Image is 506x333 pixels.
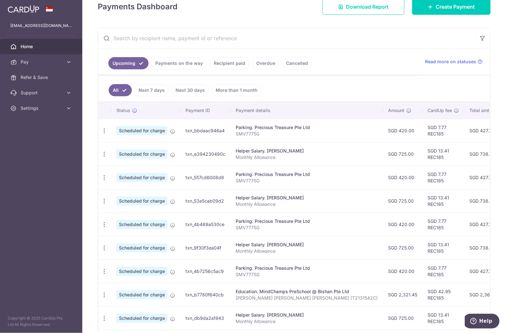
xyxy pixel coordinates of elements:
p: Monthly Allowance [236,248,378,254]
td: SGD 42.95 REC185 [422,283,464,306]
div: Education. MindChamps PreSchool @ Bishan Pte Ltd [236,288,378,295]
p: Monthly Allowance [236,318,378,325]
td: SGD 725.00 [383,142,422,166]
a: Cancelled [282,57,312,69]
span: Scheduled for charge [116,220,167,229]
td: SGD 738.41 [464,236,505,259]
span: Scheduled for charge [116,150,167,159]
span: Support [21,90,63,96]
p: SMV7775G [236,271,378,278]
span: Scheduled for charge [116,173,167,182]
td: txn_bbdaac946a4 [180,119,230,142]
span: Scheduled for charge [116,243,167,252]
img: CardUp [8,5,39,13]
td: SGD 427.77 [464,259,505,283]
td: txn_e394230490c [180,142,230,166]
span: Read more on statuses [425,58,476,65]
td: SGD 420.00 [383,213,422,236]
td: SGD 7.77 REC185 [422,166,464,189]
td: SGD 13.41 REC185 [422,306,464,330]
td: txn_db9da2a1943 [180,306,230,330]
span: Total amt. [469,107,491,114]
a: Read more on statuses [425,58,483,65]
td: SGD 725.00 [383,306,422,330]
td: SGD 420.00 [383,119,422,142]
a: Overdue [252,57,279,69]
h4: Payments Dashboard [98,1,177,13]
td: SGD 420.00 [383,259,422,283]
div: Parking. Precious Treasure Pte Ltd [236,171,378,178]
a: Payments on the way [151,57,207,69]
td: SGD 7.77 REC185 [422,213,464,236]
td: SGD 13.41 REC185 [422,189,464,213]
a: All [109,84,132,96]
td: SGD 725.00 [383,236,422,259]
span: Refer & Save [21,74,63,81]
td: txn_53a5cab09d2 [180,189,230,213]
td: txn_557cd6008d8 [180,166,230,189]
a: Recipient paid [210,57,249,69]
span: Pay [21,59,63,65]
div: Helper Salary. [PERSON_NAME] [236,241,378,248]
td: SGD 427.77 [464,166,505,189]
td: SGD 13.41 REC185 [422,236,464,259]
td: SGD 738.41 [464,142,505,166]
span: Scheduled for charge [116,267,167,276]
span: Scheduled for charge [116,314,167,323]
td: SGD 427.77 [464,213,505,236]
a: Upcoming [108,57,149,69]
td: txn_9f30f3ea04f [180,236,230,259]
p: SMV7775G [236,178,378,184]
p: SMV7775G [236,224,378,231]
th: Payment ID [180,102,230,119]
div: Helper Salary. [PERSON_NAME] [236,312,378,318]
td: SGD 7.77 REC185 [422,259,464,283]
input: Search by recipient name, payment id or reference [98,28,475,48]
td: SGD 738.41 [464,306,505,330]
td: txn_4b489a530ce [180,213,230,236]
span: Scheduled for charge [116,197,167,206]
a: Next 7 days [134,84,169,96]
td: txn_b7780f640cb [180,283,230,306]
span: Create Payment [436,3,475,11]
td: SGD 427.77 [464,119,505,142]
td: SGD 13.41 REC185 [422,142,464,166]
iframe: Opens a widget where you can find more information [465,314,500,330]
div: Helper Salary. [PERSON_NAME] [236,195,378,201]
td: SGD 2,364.40 [464,283,505,306]
span: Scheduled for charge [116,290,167,299]
span: Scheduled for charge [116,126,167,135]
td: SGD 738.41 [464,189,505,213]
td: SGD 725.00 [383,189,422,213]
p: [EMAIL_ADDRESS][DOMAIN_NAME] [10,22,72,29]
p: Monthly Allowance [236,154,378,161]
div: Parking. Precious Treasure Pte Ltd [236,265,378,271]
span: Home [21,43,63,50]
div: Parking. Precious Treasure Pte Ltd [236,218,378,224]
span: Amount [388,107,404,114]
a: More than 1 month [212,84,262,96]
td: SGD 7.77 REC185 [422,119,464,142]
p: Monthly Allowance [236,201,378,207]
div: Helper Salary. [PERSON_NAME] [236,148,378,154]
td: SGD 2,321.45 [383,283,422,306]
a: Next 30 days [171,84,209,96]
td: SGD 420.00 [383,166,422,189]
th: Payment details [230,102,383,119]
div: Parking. Precious Treasure Pte Ltd [236,124,378,131]
span: Download Report [346,3,389,11]
span: CardUp fee [428,107,452,114]
span: Settings [21,105,63,111]
p: [PERSON_NAME] [PERSON_NAME] [PERSON_NAME] (T2131542C) [236,295,378,301]
td: txn_4b7256c5ac9 [180,259,230,283]
span: Status [116,107,130,114]
p: SMV7775G [236,131,378,137]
